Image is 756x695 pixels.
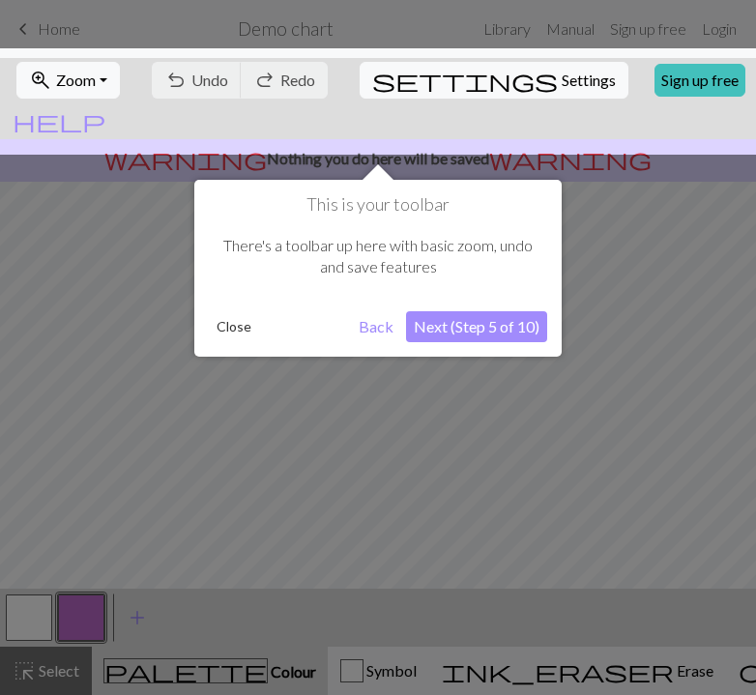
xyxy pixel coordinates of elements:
[209,216,547,298] div: There's a toolbar up here with basic zoom, undo and save features
[209,312,259,341] button: Close
[209,194,547,216] h1: This is your toolbar
[406,311,547,342] button: Next (Step 5 of 10)
[351,311,401,342] button: Back
[194,180,562,357] div: This is your toolbar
